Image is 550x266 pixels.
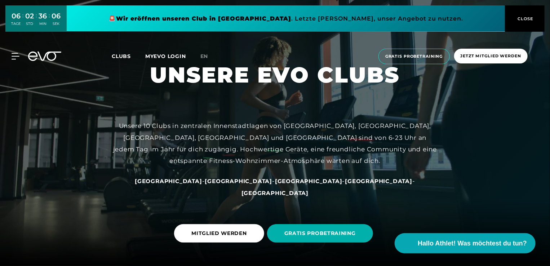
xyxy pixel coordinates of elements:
[284,230,356,237] span: GRATIS PROBETRAINING
[241,189,309,196] a: [GEOGRAPHIC_DATA]
[395,233,536,253] button: Hallo Athlet! Was möchtest du tun?
[205,178,272,185] span: [GEOGRAPHIC_DATA]
[52,21,61,26] div: SEK
[36,12,37,31] div: :
[112,53,131,59] span: Clubs
[145,53,186,59] a: MYEVO LOGIN
[516,15,534,22] span: CLOSE
[200,53,208,59] span: en
[52,11,61,21] div: 06
[174,219,267,248] a: MITGLIED WERDEN
[135,177,202,185] a: [GEOGRAPHIC_DATA]
[26,11,34,21] div: 02
[505,5,545,32] button: CLOSE
[241,190,309,196] span: [GEOGRAPHIC_DATA]
[12,11,21,21] div: 06
[267,219,376,248] a: GRATIS PROBETRAINING
[376,49,452,64] a: Gratis Probetraining
[113,175,437,199] div: - - - -
[205,177,272,185] a: [GEOGRAPHIC_DATA]
[452,49,530,64] a: Jetzt Mitglied werden
[39,21,47,26] div: MIN
[49,12,50,31] div: :
[418,239,527,248] span: Hallo Athlet! Was möchtest du tun?
[385,53,443,59] span: Gratis Probetraining
[113,120,437,167] div: Unsere 10 Clubs in zentralen Innenstadtlagen von [GEOGRAPHIC_DATA], [GEOGRAPHIC_DATA], [GEOGRAPHI...
[200,52,217,61] a: en
[39,11,47,21] div: 36
[461,53,521,59] span: Jetzt Mitglied werden
[275,178,342,185] span: [GEOGRAPHIC_DATA]
[135,178,202,185] span: [GEOGRAPHIC_DATA]
[191,230,247,237] span: MITGLIED WERDEN
[12,21,21,26] div: TAGE
[26,21,34,26] div: STD
[345,178,412,185] span: [GEOGRAPHIC_DATA]
[23,12,24,31] div: :
[112,53,145,59] a: Clubs
[275,177,342,185] a: [GEOGRAPHIC_DATA]
[345,177,412,185] a: [GEOGRAPHIC_DATA]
